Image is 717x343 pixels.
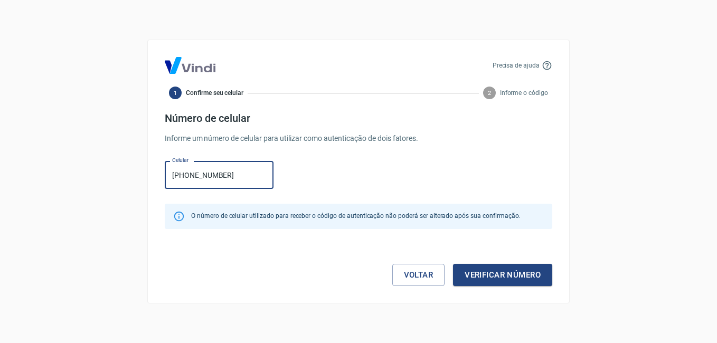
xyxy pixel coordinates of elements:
text: 1 [174,90,177,97]
h4: Número de celular [165,112,552,125]
label: Celular [172,156,189,164]
text: 2 [488,90,491,97]
p: Precisa de ajuda [493,61,540,70]
div: O número de celular utilizado para receber o código de autenticação não poderá ser alterado após ... [191,207,520,226]
img: Logo Vind [165,57,215,74]
span: Confirme seu celular [186,88,243,98]
span: Informe o código [500,88,548,98]
p: Informe um número de celular para utilizar como autenticação de dois fatores. [165,133,552,144]
a: Voltar [392,264,445,286]
button: Verificar número [453,264,552,286]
